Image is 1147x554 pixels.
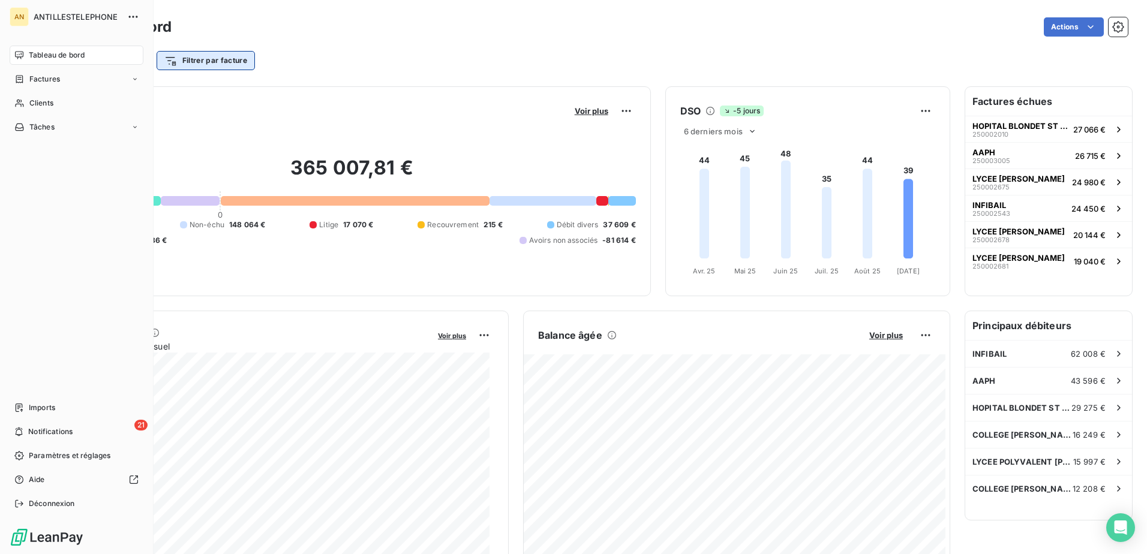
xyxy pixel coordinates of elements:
button: AAPH25000300526 715 € [965,142,1132,168]
span: 6 derniers mois [684,127,743,136]
span: 20 144 € [1073,230,1106,240]
span: Tableau de bord [29,50,85,61]
span: LYCEE [PERSON_NAME] [972,174,1065,183]
div: AN [10,7,29,26]
span: Voir plus [438,332,466,340]
span: HOPITAL BLONDET ST [PERSON_NAME] [972,403,1071,413]
span: INFIBAIL [972,349,1007,359]
span: 12 208 € [1073,484,1106,493]
span: LYCEE POLYVALENT [PERSON_NAME] [972,457,1073,466]
span: INFIBAIL [972,200,1006,210]
span: AAPH [972,376,996,386]
button: Voir plus [571,106,612,116]
span: 43 596 € [1071,376,1106,386]
span: 24 980 € [1072,177,1106,187]
span: Litige [319,219,338,230]
span: 250002678 [972,236,1010,243]
span: Voir plus [575,106,608,116]
span: Notifications [28,426,73,437]
span: Débit divers [557,219,599,230]
span: -5 jours [720,106,764,116]
img: Logo LeanPay [10,528,84,547]
span: 24 450 € [1071,204,1106,213]
span: 21 [134,420,148,430]
button: LYCEE [PERSON_NAME]25000267524 980 € [965,168,1132,195]
span: Recouvrement [427,219,479,230]
h6: DSO [680,104,701,118]
a: Aide [10,470,143,489]
div: Open Intercom Messenger [1106,513,1135,542]
span: LYCEE [PERSON_NAME] [972,253,1065,263]
span: HOPITAL BLONDET ST [PERSON_NAME] [972,121,1068,131]
span: 29 275 € [1071,403,1106,413]
tspan: [DATE] [897,267,920,275]
span: COLLEGE [PERSON_NAME] [PERSON_NAME] [972,430,1073,439]
h2: 365 007,81 € [68,156,636,192]
span: Imports [29,402,55,413]
tspan: Août 25 [854,267,881,275]
tspan: Avr. 25 [693,267,715,275]
span: 148 064 € [229,219,265,230]
span: Avoirs non associés [529,235,597,246]
button: INFIBAIL25000254324 450 € [965,195,1132,221]
span: Paramètres et réglages [29,450,110,461]
span: 250003005 [972,157,1010,164]
span: Clients [29,98,53,109]
span: 250002675 [972,183,1010,191]
span: 37 609 € [603,219,635,230]
span: COLLEGE [PERSON_NAME] [972,484,1073,493]
span: 215 € [484,219,503,230]
button: LYCEE [PERSON_NAME]25000268119 040 € [965,248,1132,274]
tspan: Mai 25 [734,267,756,275]
span: LYCEE [PERSON_NAME] [972,227,1065,236]
span: 27 066 € [1073,125,1106,134]
span: AAPH [972,147,995,157]
h6: Principaux débiteurs [965,311,1132,340]
span: Aide [29,474,45,485]
button: HOPITAL BLONDET ST [PERSON_NAME]25000201027 066 € [965,116,1132,142]
button: Filtrer par facture [157,51,255,70]
span: 17 070 € [343,219,373,230]
button: Voir plus [434,330,470,341]
h6: Factures échues [965,87,1132,116]
button: LYCEE [PERSON_NAME]25000267820 144 € [965,221,1132,248]
span: Déconnexion [29,498,75,509]
span: 16 249 € [1073,430,1106,439]
span: 62 008 € [1071,349,1106,359]
span: Chiffre d'affaires mensuel [68,340,430,353]
span: 250002010 [972,131,1008,138]
span: 15 997 € [1073,457,1106,466]
span: 19 040 € [1074,257,1106,266]
span: 0 [218,210,223,219]
span: Non-échu [190,219,224,230]
span: -81 614 € [602,235,635,246]
tspan: Juin 25 [773,267,798,275]
span: ANTILLESTELEPHONE [34,12,120,22]
span: Tâches [29,122,55,133]
span: Voir plus [869,330,903,340]
span: Factures [29,74,60,85]
button: Voir plus [866,330,906,341]
button: Actions [1044,17,1104,37]
span: 250002543 [972,210,1010,217]
h6: Balance âgée [538,328,602,342]
span: 26 715 € [1075,151,1106,161]
span: 250002681 [972,263,1008,270]
tspan: Juil. 25 [815,267,839,275]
